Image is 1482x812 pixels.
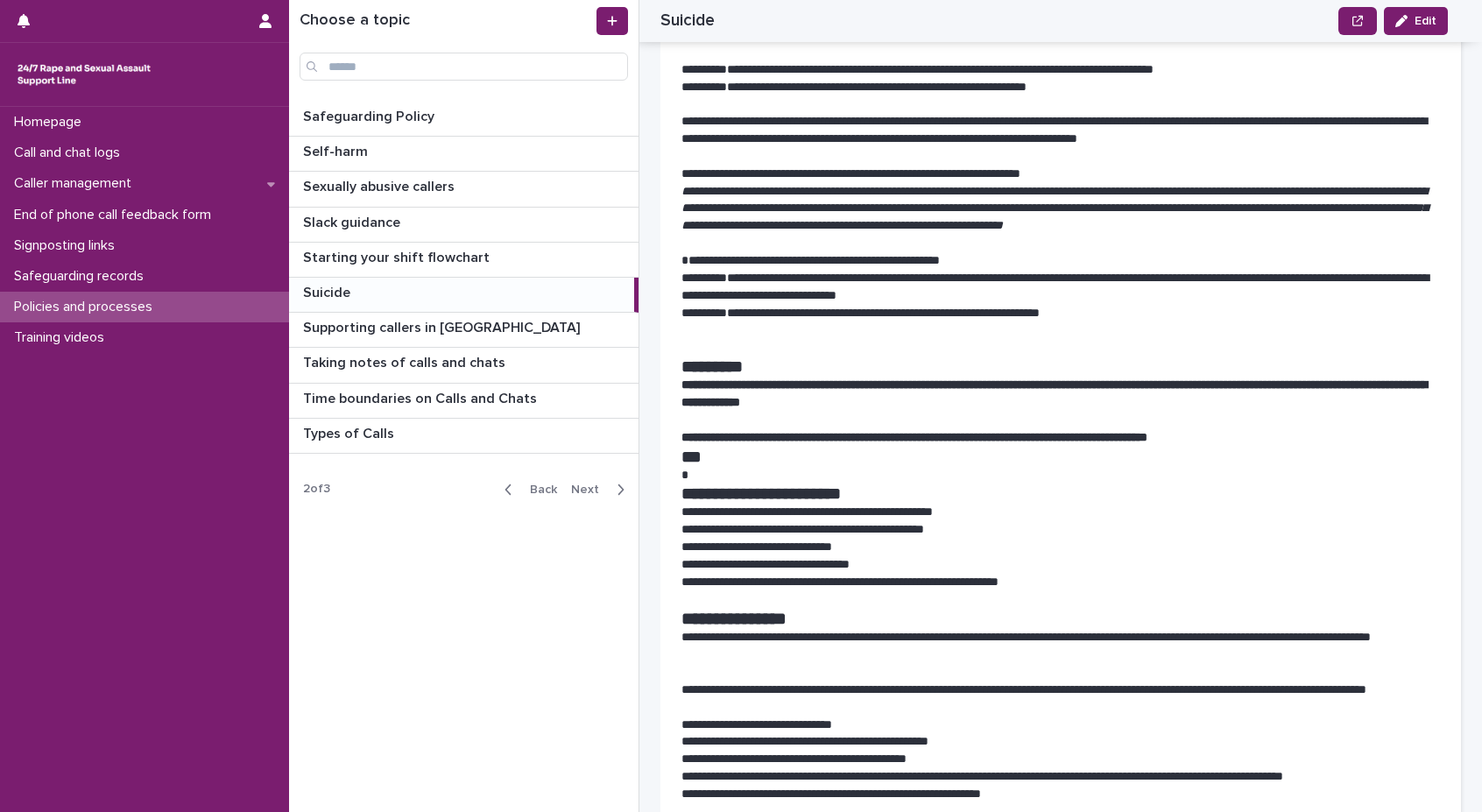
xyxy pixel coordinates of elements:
img: rhQMoQhaT3yELyF149Cw [14,57,154,92]
p: Training videos [7,329,118,346]
p: Policies and processes [7,299,166,315]
p: Sexually abusive callers [303,175,458,195]
a: Starting your shift flowchartStarting your shift flowchart [289,243,639,278]
button: Back [490,482,564,498]
button: Edit [1384,7,1448,35]
p: Suicide [303,281,354,301]
span: Back [519,484,557,496]
p: End of phone call feedback form [7,207,225,223]
span: Next [571,484,610,496]
a: Sexually abusive callersSexually abusive callers [289,172,639,207]
p: 2 of 3 [289,468,344,511]
p: Starting your shift flowchart [303,246,493,266]
h1: Choose a topic [300,11,593,31]
p: Caller management [7,175,145,192]
p: Self-harm [303,140,371,160]
p: Safeguarding Policy [303,105,438,125]
a: Safeguarding PolicySafeguarding Policy [289,102,639,137]
p: Time boundaries on Calls and Chats [303,387,540,407]
a: Time boundaries on Calls and ChatsTime boundaries on Calls and Chats [289,384,639,419]
p: Slack guidance [303,211,404,231]
button: Next [564,482,639,498]
a: Slack guidanceSlack guidance [289,208,639,243]
a: Taking notes of calls and chatsTaking notes of calls and chats [289,348,639,383]
p: Safeguarding records [7,268,158,285]
a: SuicideSuicide [289,278,639,313]
h2: Suicide [660,11,715,31]
p: Types of Calls [303,422,398,442]
p: Homepage [7,114,95,131]
span: Edit [1415,15,1436,27]
p: Supporting callers in [GEOGRAPHIC_DATA] [303,316,583,336]
input: Search [300,53,628,81]
p: Call and chat logs [7,145,134,161]
a: Types of CallsTypes of Calls [289,419,639,454]
a: Supporting callers in [GEOGRAPHIC_DATA]Supporting callers in [GEOGRAPHIC_DATA] [289,313,639,348]
p: Taking notes of calls and chats [303,351,509,371]
a: Self-harmSelf-harm [289,137,639,172]
p: Signposting links [7,237,129,254]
